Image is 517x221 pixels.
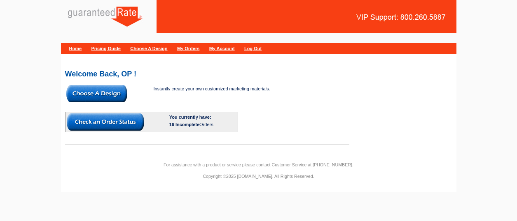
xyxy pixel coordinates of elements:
[66,85,127,102] img: button-choose-design.gif
[169,121,236,128] div: Orders
[169,115,211,120] b: You currently have:
[91,46,121,51] a: Pricing Guide
[169,122,199,127] span: 16 Incomplete
[244,46,262,51] a: Log Out
[130,46,167,51] a: Choose A Design
[209,46,235,51] a: My Account
[154,86,270,91] span: Instantly create your own customized marketing materials.
[69,46,82,51] a: Home
[61,173,456,180] p: Copyright ©2025 [DOMAIN_NAME]. All Rights Reserved.
[67,113,144,131] img: button-check-order-status.gif
[65,70,452,78] h2: Welcome Back, OP !
[177,46,199,51] a: My Orders
[61,161,456,168] p: For assistance with a product or service please contact Customer Service at [PHONE_NUMBER].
